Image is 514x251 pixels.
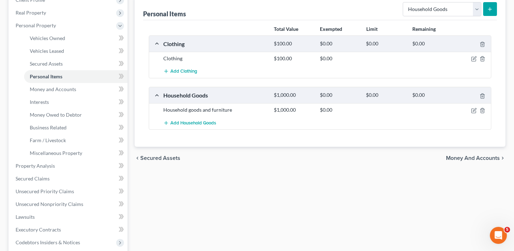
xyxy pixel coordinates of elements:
a: Personal Items [24,70,128,83]
div: $0.00 [409,92,455,99]
div: $0.00 [363,92,409,99]
a: Interests [24,96,128,108]
div: $0.00 [409,40,455,47]
a: Unsecured Priority Claims [10,185,128,198]
div: Household goods and furniture [160,106,270,113]
a: Executory Contracts [10,223,128,236]
a: Property Analysis [10,160,128,172]
div: $100.00 [270,55,316,62]
span: Vehicles Owned [30,35,65,41]
span: Add Household Goods [170,120,216,126]
a: Vehicles Leased [24,45,128,57]
span: Property Analysis [16,163,55,169]
div: $0.00 [316,55,362,62]
span: Codebtors Insiders & Notices [16,239,80,245]
div: Clothing [160,55,270,62]
strong: Limit [366,26,378,32]
div: $1,000.00 [270,92,316,99]
span: Real Property [16,10,46,16]
span: Farm / Livestock [30,137,66,143]
button: Add Household Goods [163,116,216,129]
span: Unsecured Nonpriority Claims [16,201,83,207]
div: $0.00 [316,106,362,113]
a: Business Related [24,121,128,134]
div: Clothing [160,40,270,48]
span: 5 [504,227,510,233]
span: Business Related [30,124,67,130]
a: Farm / Livestock [24,134,128,147]
a: Money and Accounts [24,83,128,96]
a: Miscellaneous Property [24,147,128,160]
span: Money and Accounts [446,155,500,161]
i: chevron_right [500,155,505,161]
span: Interests [30,99,49,105]
a: Money Owed to Debtor [24,108,128,121]
span: Add Clothing [170,69,197,74]
span: Lawsuits [16,214,35,220]
div: Personal Items [143,10,186,18]
button: Money and Accounts chevron_right [446,155,505,161]
span: Secured Assets [140,155,180,161]
div: $1,000.00 [270,106,316,113]
span: Personal Items [30,73,62,79]
span: Executory Contracts [16,227,61,233]
div: Household Goods [160,91,270,99]
i: chevron_left [135,155,140,161]
div: $100.00 [270,40,316,47]
strong: Exempted [320,26,342,32]
span: Secured Claims [16,175,50,182]
button: Add Clothing [163,65,197,78]
span: Personal Property [16,22,56,28]
span: Vehicles Leased [30,48,64,54]
iframe: Intercom live chat [490,227,507,244]
div: $0.00 [316,40,362,47]
a: Secured Claims [10,172,128,185]
div: $0.00 [316,92,362,99]
a: Secured Assets [24,57,128,70]
a: Lawsuits [10,211,128,223]
button: chevron_left Secured Assets [135,155,180,161]
span: Secured Assets [30,61,63,67]
span: Money Owed to Debtor [30,112,82,118]
strong: Remaining [412,26,436,32]
span: Miscellaneous Property [30,150,82,156]
a: Vehicles Owned [24,32,128,45]
span: Unsecured Priority Claims [16,188,74,194]
strong: Total Value [274,26,298,32]
div: $0.00 [363,40,409,47]
a: Unsecured Nonpriority Claims [10,198,128,211]
span: Money and Accounts [30,86,76,92]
